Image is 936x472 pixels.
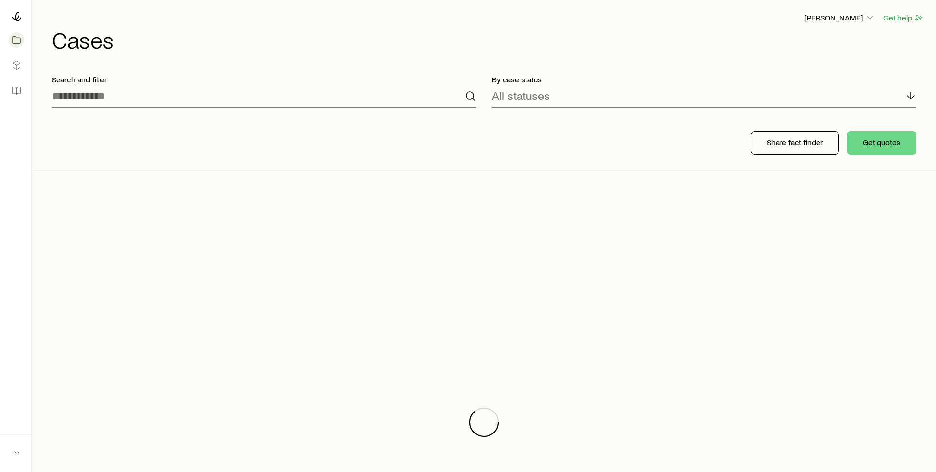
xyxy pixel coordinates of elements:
[52,28,924,51] h1: Cases
[492,75,916,84] p: By case status
[52,75,476,84] p: Search and filter
[804,13,875,22] p: [PERSON_NAME]
[804,12,875,24] button: [PERSON_NAME]
[492,89,550,102] p: All statuses
[767,138,823,147] p: Share fact finder
[847,131,916,155] button: Get quotes
[883,12,924,23] button: Get help
[751,131,839,155] button: Share fact finder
